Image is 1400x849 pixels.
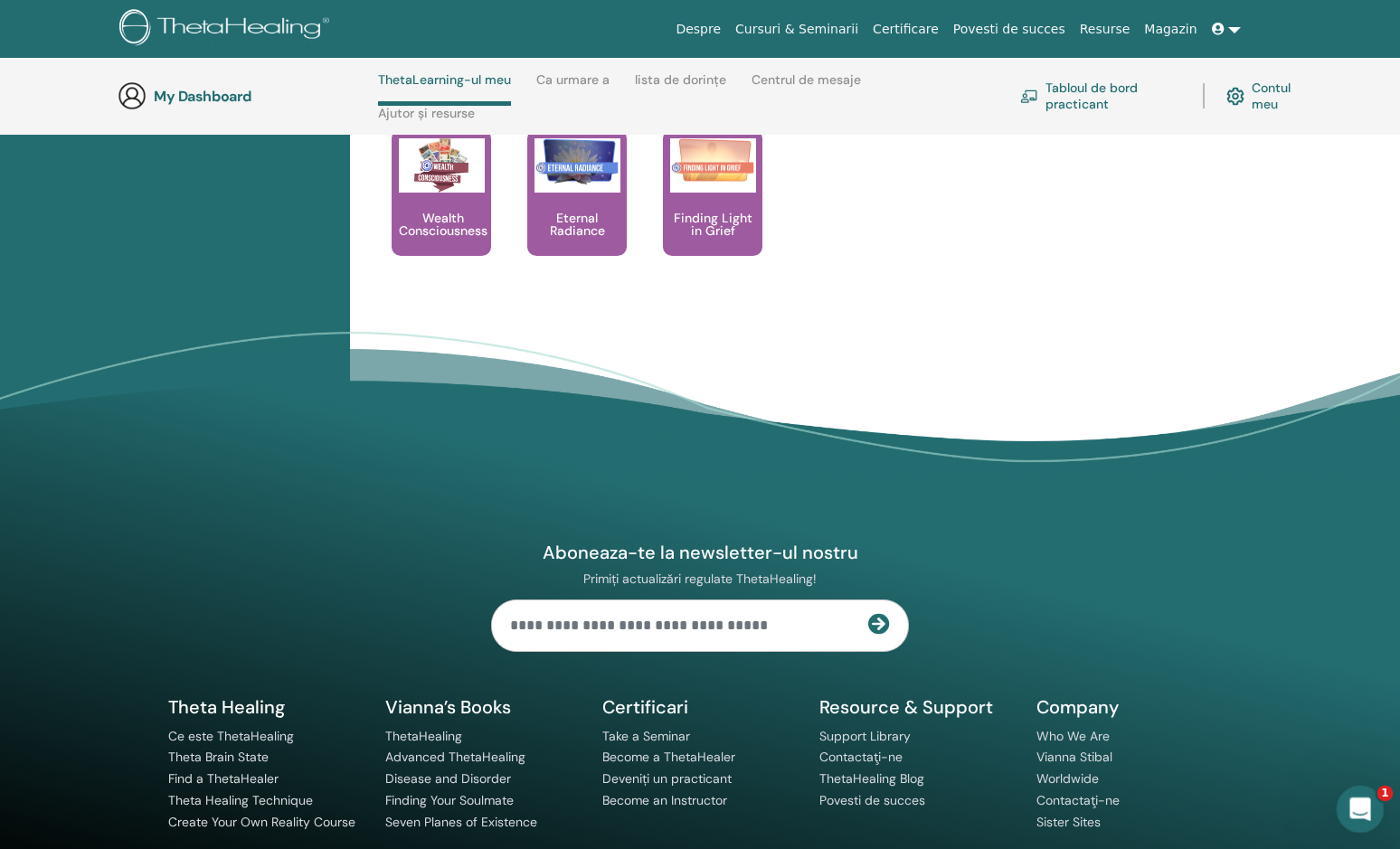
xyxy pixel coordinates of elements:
[168,792,313,808] a: Theta Healing Technique
[602,695,798,719] h5: Certificari
[946,13,1073,46] a: Povesti de succes
[392,212,495,237] p: Wealth Consciousness
[168,728,294,744] a: Ce este ThetaHealing
[819,749,903,765] a: Contactaţi-ne
[635,72,726,101] a: lista de dorințe
[602,792,727,808] a: Become an Instructor
[168,814,355,830] a: Create Your Own Reality Course
[385,695,581,719] h5: Vianna’s Books
[663,129,762,292] a: Finding Light in Grief Finding Light in Grief
[527,212,627,237] p: Eternal Radiance
[1036,792,1120,808] a: Contactaţi-ne
[866,13,946,46] a: Certificare
[1073,13,1138,46] a: Resurse
[819,770,924,787] a: ThetaHealing Blog
[1020,76,1181,116] a: Tabloul de bord practicant
[1036,770,1099,787] a: Worldwide
[1137,13,1204,46] a: Magazin
[119,9,336,50] img: logo.png
[668,13,728,46] a: Despre
[663,212,762,237] p: Finding Light in Grief
[1226,76,1310,116] a: Contul meu
[378,72,511,106] a: ThetaLearning-ul meu
[385,728,462,744] a: ThetaHealing
[752,72,861,101] a: Centrul de mesaje
[819,792,925,808] a: Povesti de succes
[385,792,514,808] a: Finding Your Soulmate
[168,749,269,765] a: Theta Brain State
[536,72,610,101] a: Ca urmare a
[378,106,475,135] a: Ajutor și resurse
[1036,749,1112,765] a: Vianna Stibal
[1377,786,1394,802] span: 1
[527,129,627,292] a: Eternal Radiance Eternal Radiance
[168,770,279,787] a: Find a ThetaHealer
[728,13,866,46] a: Cursuri & Seminarii
[385,770,511,787] a: Disease and Disorder
[602,728,690,744] a: Take a Seminar
[491,571,909,587] p: Primiți actualizări regulate ThetaHealing!
[819,695,1015,719] h5: Resource & Support
[1036,814,1101,830] a: Sister Sites
[1020,90,1038,103] img: chalkboard-teacher.svg
[385,749,525,765] a: Advanced ThetaHealing
[168,695,364,719] h5: Theta Healing
[534,138,620,186] img: Eternal Radiance
[670,138,756,186] img: Finding Light in Grief
[399,138,485,193] img: Wealth Consciousness
[154,88,335,105] h3: My Dashboard
[1036,728,1110,744] a: Who We Are
[118,81,147,110] img: generic-user-icon.jpg
[385,814,537,830] a: Seven Planes of Existence
[1226,83,1244,109] img: cog.svg
[819,728,911,744] a: Support Library
[602,770,732,787] a: Deveniți un practicant
[1036,695,1232,719] h5: Company
[1337,786,1385,834] iframe: Intercom live chat
[392,129,491,292] a: Wealth Consciousness Wealth Consciousness
[602,749,735,765] a: Become a ThetaHealer
[491,541,909,564] h4: Aboneaza-te la newsletter-ul nostru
